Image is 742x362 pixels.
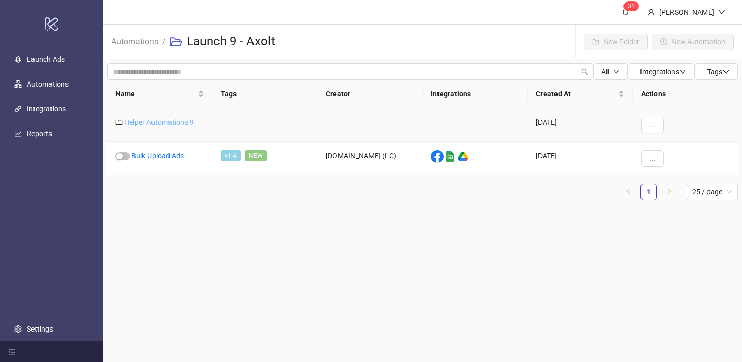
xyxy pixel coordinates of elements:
a: Integrations [27,105,66,113]
a: Helper Automations 9 [124,118,194,126]
th: Name [107,80,212,108]
span: down [722,68,730,75]
span: menu-fold [8,348,15,355]
div: Page Size [686,184,738,200]
a: Settings [27,325,53,333]
th: Actions [633,80,738,108]
span: 1 [631,3,635,10]
a: Bulk-Upload Ads [131,152,184,160]
span: bell [622,8,629,15]
th: Integrations [423,80,528,108]
button: Alldown [593,63,628,80]
span: ... [649,154,655,162]
a: 1 [641,184,656,200]
div: [DATE] [528,142,633,175]
button: New Folder [584,34,648,50]
span: down [718,9,726,16]
th: Created At [528,80,633,108]
li: Next Page [661,184,678,200]
div: [DATE] [528,108,633,142]
th: Tags [212,80,317,108]
span: down [613,69,619,75]
li: 1 [640,184,657,200]
a: Automations [27,80,69,88]
span: search [581,68,588,75]
span: folder-open [170,36,182,48]
button: Tagsdown [695,63,738,80]
a: Launch Ads [27,55,65,63]
span: NEW [245,150,267,161]
span: user [648,9,655,16]
span: Integrations [640,68,686,76]
span: right [666,188,672,194]
button: left [620,184,636,200]
button: ... [641,117,664,133]
span: v1.4 [221,150,241,161]
span: ... [649,121,655,129]
span: All [601,68,609,76]
span: Name [115,88,196,100]
a: Automations [109,35,160,46]
button: New Automation [652,34,734,50]
li: / [162,34,166,50]
sup: 31 [623,1,639,11]
span: left [625,188,631,194]
span: 25 / page [692,184,732,200]
span: Tags [707,68,730,76]
div: [PERSON_NAME] [655,7,718,18]
span: folder [115,119,123,126]
button: Integrationsdown [628,63,695,80]
span: Created At [536,88,616,100]
button: ... [641,150,664,167]
h3: Launch 9 - Axolt [187,34,275,50]
button: right [661,184,678,200]
span: 3 [628,3,631,10]
a: Reports [27,129,52,138]
th: Creator [317,80,423,108]
li: Previous Page [620,184,636,200]
div: [DOMAIN_NAME] (LC) [317,142,423,175]
span: down [679,68,686,75]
